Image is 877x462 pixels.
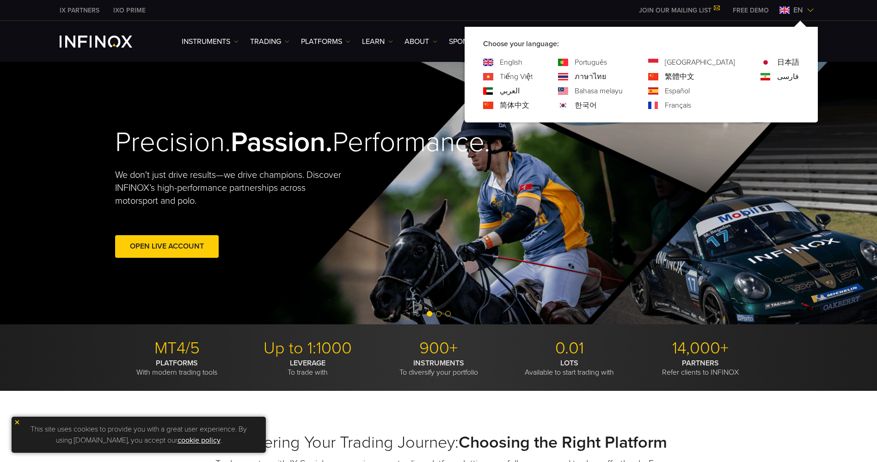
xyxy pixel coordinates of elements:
[777,57,799,68] a: Language
[377,359,501,377] p: To diversify your portfolio
[777,71,799,82] a: Language
[53,6,106,15] a: INFINOX
[560,359,578,368] strong: LOTS
[575,57,607,68] a: Language
[16,421,261,448] p: This site uses cookies to provide you with a great user experience. By using [DOMAIN_NAME], you a...
[665,85,690,97] a: Language
[115,235,219,258] a: Open Live Account
[790,5,807,16] span: en
[575,85,623,97] a: Language
[665,71,694,82] a: Language
[632,6,726,14] a: JOIN OUR MAILING LIST
[638,359,762,377] p: Refer clients to INFINOX
[60,36,154,48] a: INFINOX Logo
[459,432,667,452] strong: Choosing the Right Platform
[682,359,719,368] strong: PARTNERS
[508,359,632,377] p: Available to start trading with
[665,100,691,111] a: Language
[575,100,597,111] a: Language
[575,71,606,82] a: Language
[246,338,370,359] p: Up to 1:1000
[500,71,533,82] a: Language
[638,338,762,359] p: 14,000+
[427,311,432,316] span: Go to slide 1
[290,359,325,368] strong: LEVERAGE
[508,338,632,359] p: 0.01
[182,36,239,47] a: Instruments
[665,57,735,68] a: Language
[106,6,153,15] a: INFINOX
[115,432,762,453] h2: Empowering Your Trading Journey:
[178,436,221,445] a: cookie policy
[115,126,406,159] h2: Precision. Performance.
[483,38,799,49] p: Choose your language:
[436,311,442,316] span: Go to slide 2
[115,338,239,359] p: MT4/5
[377,338,501,359] p: 900+
[156,359,198,368] strong: PLATFORMS
[500,57,522,68] a: Language
[14,419,20,426] img: yellow close icon
[500,85,520,97] a: Language
[405,36,437,47] a: ABOUT
[445,311,451,316] span: Go to slide 3
[500,100,529,111] a: Language
[231,126,332,159] strong: Passion.
[301,36,350,47] a: PLATFORMS
[246,359,370,377] p: To trade with
[726,6,776,15] a: INFINOX MENU
[362,36,393,47] a: Learn
[115,169,348,207] p: We don't just drive results—we drive champions. Discover INFINOX’s high-performance partnerships ...
[250,36,289,47] a: TRADING
[449,36,502,47] a: SPONSORSHIPS
[115,359,239,377] p: With modern trading tools
[413,359,464,368] strong: INSTRUMENTS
